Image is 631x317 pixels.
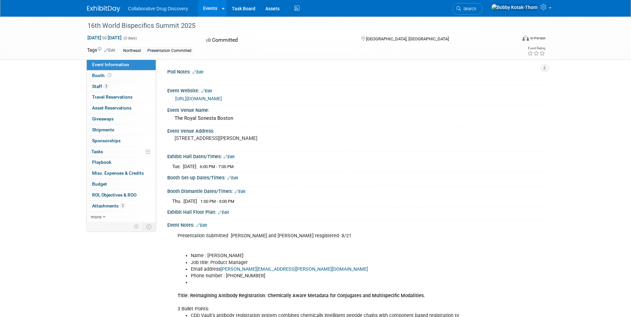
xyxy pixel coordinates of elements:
[92,73,113,78] span: Booth
[183,163,196,170] td: [DATE]
[87,201,156,211] a: Attachments2
[175,96,222,101] a: [URL][DOMAIN_NAME]
[221,266,368,272] a: [PERSON_NAME][EMAIL_ADDRESS][PERSON_NAME][DOMAIN_NAME]
[167,173,544,181] div: Booth Set-up Dates/Times:
[92,203,125,208] span: Attachments
[172,198,184,204] td: Thu.
[87,179,156,190] a: Budget
[87,92,156,103] a: Travel Reservations
[91,214,101,219] span: more
[87,6,120,12] img: ExhibitDay
[85,20,507,32] div: 16th World Bispecifics Summit 2025
[218,210,229,215] a: Edit
[191,273,467,279] li: Phone number : [PHONE_NUMBER]
[87,60,156,70] a: Event Information
[92,170,144,176] span: Misc. Expenses & Credits
[527,47,545,50] div: Event Rating
[92,94,132,100] span: Travel Reservations
[142,222,156,231] td: Toggle Event Tabs
[87,114,156,124] a: Giveaways
[478,34,546,44] div: Event Format
[175,135,317,141] pre: [STREET_ADDRESS][PERSON_NAME]
[87,47,115,54] td: Tags
[461,6,476,11] span: Search
[178,293,425,298] b: Title: Reimagining Antibody Registration: Chemically Aware Metadata for Conjugates and Multispeci...
[92,127,114,132] span: Shipments
[92,116,114,121] span: Giveaways
[87,190,156,201] a: ROI, Objectives & ROO
[172,113,539,123] div: The Royal Sonesta Boston
[87,147,156,157] a: Tasks
[87,157,156,168] a: Playbook
[145,47,193,54] div: Presentation Committed
[167,207,544,216] div: Exhibit Hall Floor Plan:
[87,81,156,92] a: Staff3
[87,35,122,41] span: [DATE] [DATE]
[184,198,197,204] td: [DATE]
[167,105,544,113] div: Event Venue Name:
[491,4,538,11] img: Bobby Kotak-Thorn
[204,34,350,46] div: Committed
[167,152,544,160] div: Exhibit Hall Dates/Times:
[452,3,483,15] a: Search
[106,73,113,78] span: Booth not reserved yet
[128,6,188,11] span: Collaborative Drug Discovery
[191,252,467,259] li: Name : [PERSON_NAME]
[87,125,156,135] a: Shipments
[235,189,245,194] a: Edit
[92,84,109,89] span: Staff
[172,163,183,170] td: Tue.
[522,35,529,41] img: Format-Inperson.png
[224,155,235,159] a: Edit
[92,105,131,111] span: Asset Reservations
[101,35,108,40] span: to
[87,168,156,179] a: Misc. Expenses & Credits
[196,223,207,228] a: Edit
[167,67,544,75] div: Pod Notes:
[366,36,449,41] span: [GEOGRAPHIC_DATA], [GEOGRAPHIC_DATA]
[87,212,156,222] a: more
[104,84,109,89] span: 3
[191,266,467,273] li: Email address
[167,126,544,134] div: Event Venue Address:
[92,159,111,165] span: Playbook
[167,220,544,229] div: Event Notes:
[120,203,125,208] span: 2
[191,259,467,266] li: Job title: Product Manager
[167,186,544,195] div: Booth Dismantle Dates/Times:
[123,36,137,40] span: (3 days)
[92,138,121,143] span: Sponsorships
[91,149,103,154] span: Tasks
[92,192,136,198] span: ROI, Objectives & ROO
[530,36,546,41] div: In-Person
[131,222,142,231] td: Personalize Event Tab Strip
[104,48,115,53] a: Edit
[121,47,143,54] div: Northeast
[201,89,212,93] a: Edit
[227,176,238,180] a: Edit
[192,70,203,74] a: Edit
[200,164,234,169] span: 6:00 PM - 7:00 PM
[87,103,156,113] a: Asset Reservations
[87,136,156,146] a: Sponsorships
[200,199,234,204] span: 1:00 PM - 3:00 PM
[167,86,544,94] div: Event Website:
[92,62,129,67] span: Event Information
[87,70,156,81] a: Booth
[92,181,107,187] span: Budget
